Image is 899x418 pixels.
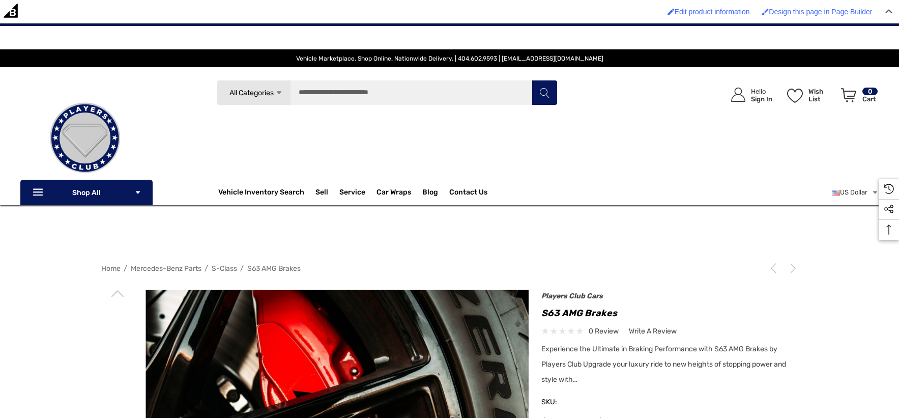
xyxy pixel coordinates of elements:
h1: S63 AMG Brakes [541,305,798,321]
a: Home [101,264,121,273]
span: Write a Review [629,327,677,336]
a: Previous [768,263,782,273]
img: Players Club | Cars For Sale [34,87,136,189]
p: Wish List [808,88,835,103]
svg: Icon Line [32,187,47,199]
svg: Review Your Cart [841,88,856,102]
span: SKU: [541,395,592,409]
a: Enabled brush for product edit Edit product information [662,3,755,21]
a: Players Club Cars [541,292,603,300]
span: 0 review [589,325,619,338]
span: Design this page in Page Builder [769,8,872,16]
img: Enabled brush for page builder edit. [762,8,769,15]
span: Sell [315,188,328,199]
svg: Wish List [787,89,803,103]
p: Shop All [20,180,153,205]
svg: Recently Viewed [884,184,894,194]
svg: Icon Arrow Down [134,189,141,196]
button: Search [532,80,557,105]
p: Cart [862,95,878,103]
span: Edit product information [675,8,750,16]
a: Next [784,263,798,273]
a: Write a Review [629,325,677,338]
a: S63 AMG Brakes [247,264,301,273]
a: Wish List Wish List [782,77,836,113]
span: Car Wraps [376,188,411,199]
a: Enabled brush for page builder edit. Design this page in Page Builder [757,3,877,21]
span: Vehicle Marketplace. Shop Online. Nationwide Delivery. | 404.602.9593 | [EMAIL_ADDRESS][DOMAIN_NAME] [296,55,603,62]
svg: Top [879,225,899,235]
a: Vehicle Inventory Search [218,188,304,199]
span: All Categories [229,89,273,97]
a: Service [339,188,365,199]
a: S-Class [212,264,237,273]
svg: Icon User Account [731,88,745,102]
a: Car Wraps [376,182,422,203]
nav: Breadcrumb [101,260,798,277]
img: Enabled brush for product edit [668,8,675,15]
a: Sign in [719,77,777,113]
a: Contact Us [449,188,487,199]
iframe: Tidio Chat [847,352,894,400]
span: Experience the Ultimate in Braking Performance with S63 AMG Brakes by Players Club Upgrade your l... [541,345,786,384]
svg: Go to slide 6 of 6 [111,287,124,300]
a: Sell [315,182,339,203]
a: Cart with 0 items [836,77,879,117]
a: All Categories Icon Arrow Down Icon Arrow Up [217,80,291,105]
img: Close Admin Bar [885,9,892,14]
p: 0 [862,88,878,95]
p: Sign In [751,95,772,103]
svg: Social Media [884,204,894,214]
a: Mercedes-Benz Parts [131,264,201,273]
svg: Icon Arrow Down [275,89,283,97]
a: USD [832,182,879,203]
p: Hello [751,88,772,95]
a: Blog [422,188,438,199]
